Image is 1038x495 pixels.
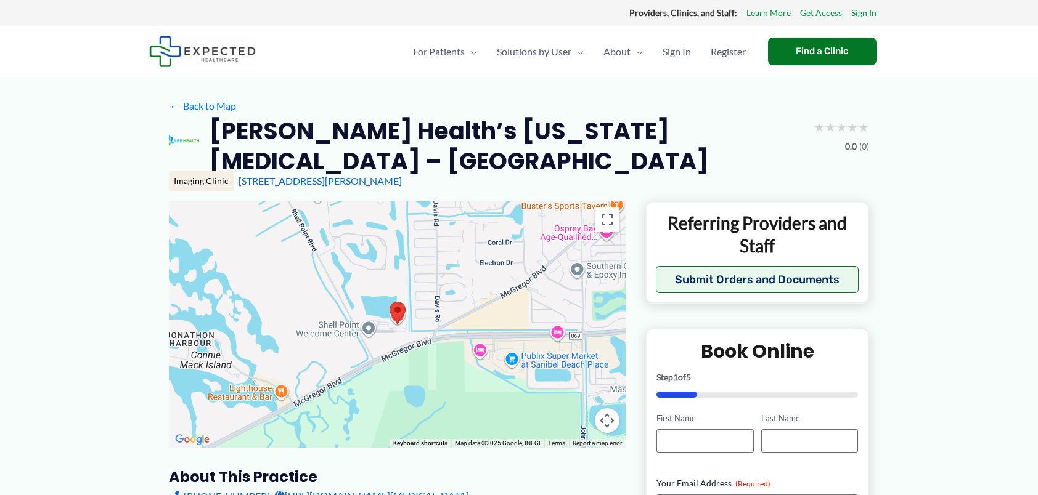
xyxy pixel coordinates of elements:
img: Google [172,432,213,448]
a: For PatientsMenu Toggle [403,30,487,73]
span: Menu Toggle [465,30,477,73]
a: Find a Clinic [768,38,877,65]
button: Keyboard shortcuts [393,439,447,448]
label: Last Name [761,412,858,424]
a: Open this area in Google Maps (opens a new window) [172,432,213,448]
a: AboutMenu Toggle [594,30,653,73]
span: Map data ©2025 Google, INEGI [455,440,541,446]
a: Solutions by UserMenu Toggle [487,30,594,73]
a: [STREET_ADDRESS][PERSON_NAME] [239,175,402,187]
span: 0.0 [845,139,857,155]
a: Get Access [800,5,842,21]
span: ★ [836,116,847,139]
span: (Required) [735,479,770,488]
span: Register [711,30,746,73]
span: ★ [814,116,825,139]
p: Referring Providers and Staff [656,212,859,257]
a: Register [701,30,756,73]
span: Menu Toggle [631,30,643,73]
label: First Name [656,412,753,424]
span: Menu Toggle [571,30,584,73]
span: 1 [673,372,678,382]
a: ←Back to Map [169,97,236,115]
nav: Primary Site Navigation [403,30,756,73]
strong: Providers, Clinics, and Staff: [629,7,737,18]
span: ★ [847,116,858,139]
a: Sign In [653,30,701,73]
h2: [PERSON_NAME] Health’s [US_STATE] [MEDICAL_DATA] – [GEOGRAPHIC_DATA] [209,116,804,177]
a: Learn More [746,5,791,21]
span: (0) [859,139,869,155]
label: Your Email Address [656,477,858,489]
span: 5 [686,372,691,382]
span: ← [169,100,181,111]
span: About [603,30,631,73]
button: Submit Orders and Documents [656,266,859,293]
span: ★ [825,116,836,139]
span: ★ [858,116,869,139]
a: Report a map error [573,440,622,446]
span: For Patients [413,30,465,73]
button: Map camera controls [595,408,619,433]
img: Expected Healthcare Logo - side, dark font, small [149,36,256,67]
p: Step of [656,373,858,382]
div: Imaging Clinic [169,171,234,191]
a: Sign In [851,5,877,21]
span: Solutions by User [497,30,571,73]
span: Sign In [663,30,691,73]
h2: Book Online [656,339,858,363]
a: Terms (opens in new tab) [548,440,565,446]
button: Toggle fullscreen view [595,207,619,232]
h3: About this practice [169,467,626,486]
